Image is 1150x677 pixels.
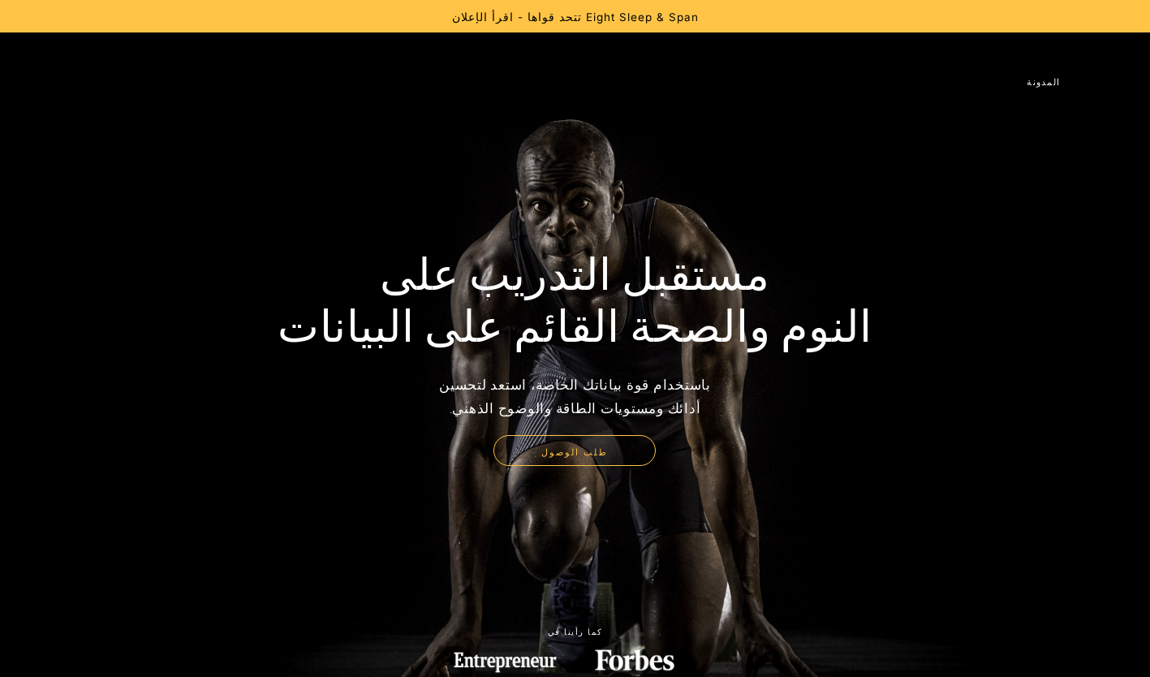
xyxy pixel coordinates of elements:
[493,435,656,466] a: طلب الوصول
[548,627,603,636] div: كما رأينا في
[278,256,872,351] font: مستقبل التدريب على النوم والصحة القائم على البيانات
[1002,49,1084,114] a: المدونة
[1027,77,1060,86] div: المدونة
[433,372,717,419] div: باستخدام قوة بياناتك الخاصة، استعد لتحسين أدائك ومستويات الطاقة والوضوح الذهني.
[452,9,699,24] a: Eight Sleep & Span تتحد قواها - اقرأ الإعلان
